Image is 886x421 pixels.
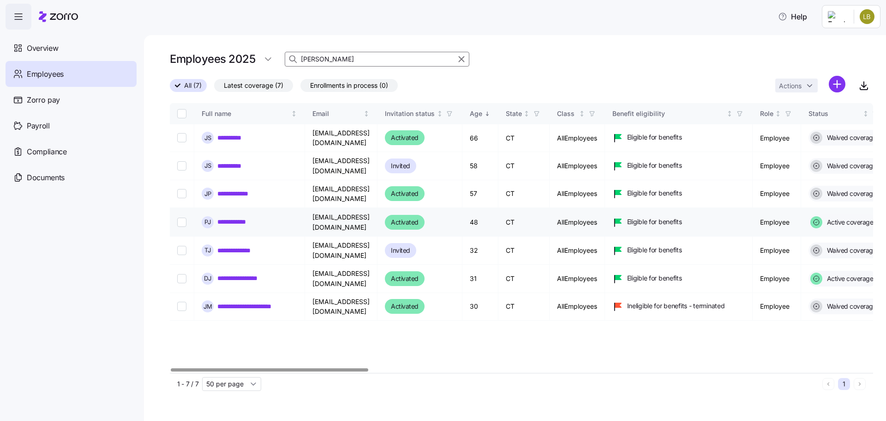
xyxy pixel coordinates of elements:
[204,247,211,253] span: T J
[291,110,297,117] div: Not sorted
[177,109,186,118] input: Select all records
[523,110,530,117] div: Not sorted
[377,103,462,124] th: Invitation statusNot sorted
[462,152,498,180] td: 58
[6,61,137,87] a: Employees
[829,76,845,92] svg: add icon
[498,180,550,208] td: CT
[726,110,733,117] div: Not sorted
[391,301,419,312] span: Activated
[462,180,498,208] td: 57
[204,191,211,197] span: J P
[202,109,289,119] div: Full name
[305,152,377,180] td: [EMAIL_ADDRESS][DOMAIN_NAME]
[550,293,605,321] td: AllEmployees
[753,237,801,264] td: Employee
[177,302,186,311] input: Select record 7
[204,219,211,225] span: P J
[550,152,605,180] td: AllEmployees
[310,79,388,92] span: Enrollments in process (0)
[627,133,682,142] span: Eligible for benefits
[462,237,498,264] td: 32
[462,293,498,321] td: 30
[828,11,846,22] img: Employer logo
[498,208,550,237] td: CT
[204,275,211,281] span: D J
[753,124,801,152] td: Employee
[177,161,186,171] input: Select record 2
[550,265,605,293] td: AllEmployees
[177,379,198,389] span: 1 - 7 / 7
[305,293,377,321] td: [EMAIL_ADDRESS][DOMAIN_NAME]
[753,293,801,321] td: Employee
[498,103,550,124] th: StateNot sorted
[775,79,818,92] button: Actions
[771,7,814,26] button: Help
[6,139,137,165] a: Compliance
[627,245,682,255] span: Eligible for benefits
[6,87,137,113] a: Zorro pay
[184,79,202,92] span: All (7)
[627,189,682,198] span: Eligible for benefits
[6,35,137,61] a: Overview
[462,103,498,124] th: AgeSorted descending
[470,109,482,119] div: Age
[627,274,682,283] span: Eligible for benefits
[753,208,801,237] td: Employee
[753,265,801,293] td: Employee
[177,246,186,255] input: Select record 5
[305,103,377,124] th: EmailNot sorted
[305,208,377,237] td: [EMAIL_ADDRESS][DOMAIN_NAME]
[27,146,67,158] span: Compliance
[27,43,58,54] span: Overview
[305,237,377,264] td: [EMAIL_ADDRESS][DOMAIN_NAME]
[760,109,773,119] div: Role
[27,172,65,183] span: Documents
[437,110,443,117] div: Not sorted
[627,217,682,226] span: Eligible for benefits
[557,109,577,119] div: Class
[550,124,605,152] td: AllEmployees
[550,208,605,237] td: AllEmployees
[824,302,877,311] span: Waived coverage
[838,378,850,390] button: 1
[27,68,64,80] span: Employees
[779,83,802,89] span: Actions
[862,110,869,117] div: Not sorted
[177,274,186,283] input: Select record 6
[498,152,550,180] td: CT
[778,11,807,22] span: Help
[627,301,725,311] span: Ineligible for benefits - terminated
[305,124,377,152] td: [EMAIL_ADDRESS][DOMAIN_NAME]
[854,378,866,390] button: Next page
[391,188,419,199] span: Activated
[363,110,370,117] div: Not sorted
[6,113,137,139] a: Payroll
[808,109,861,119] div: Status
[824,218,874,227] span: Active coverage
[170,52,255,66] h1: Employees 2025
[27,120,50,132] span: Payroll
[177,133,186,142] input: Select record 1
[612,109,725,119] div: Benefit eligibility
[822,378,834,390] button: Previous page
[753,180,801,208] td: Employee
[484,110,491,117] div: Sorted descending
[498,124,550,152] td: CT
[462,124,498,152] td: 66
[391,217,419,228] span: Activated
[824,161,877,171] span: Waived coverage
[462,208,498,237] td: 48
[462,265,498,293] td: 31
[204,163,211,169] span: J S
[285,52,469,67] input: Search Employees
[498,237,550,264] td: CT
[204,135,211,141] span: J S
[391,132,419,143] span: Activated
[6,165,137,190] a: Documents
[550,237,605,264] td: AllEmployees
[312,109,362,119] div: Email
[753,103,801,124] th: RoleNot sorted
[550,180,605,208] td: AllEmployees
[305,265,377,293] td: [EMAIL_ADDRESS][DOMAIN_NAME]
